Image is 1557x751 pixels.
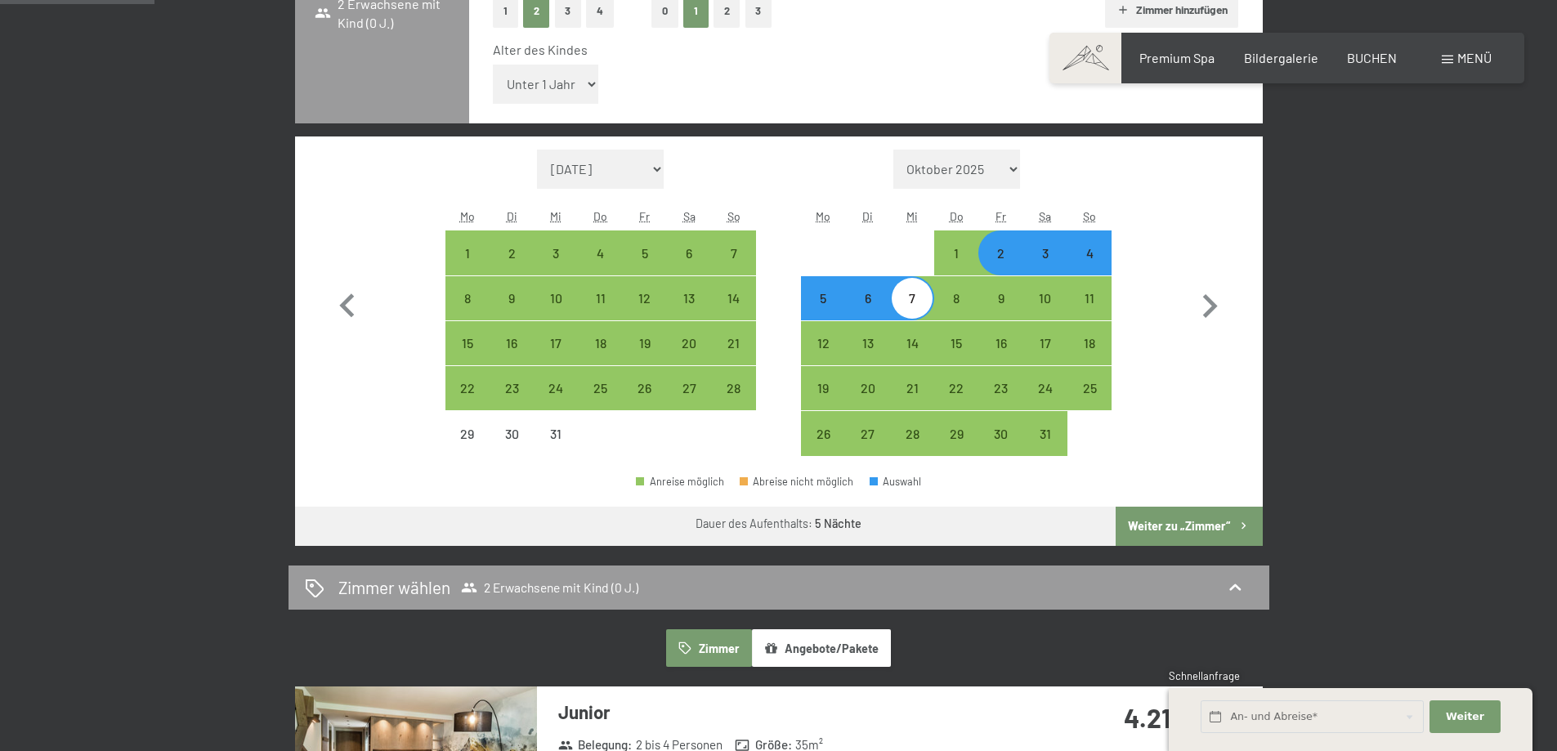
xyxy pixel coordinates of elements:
[978,276,1022,320] div: Fri Jan 09 2026
[713,247,754,288] div: 7
[801,411,845,455] div: Mon Jan 26 2026
[1025,292,1066,333] div: 10
[936,292,977,333] div: 8
[815,516,861,530] b: 5 Nächte
[1069,292,1110,333] div: 11
[461,579,638,596] span: 2 Erwachsene mit Kind (0 J.)
[892,337,933,378] div: 14
[447,382,488,422] div: 22
[623,276,667,320] div: Anreise möglich
[445,276,490,320] div: Mon Dec 08 2025
[1347,50,1397,65] span: BUCHEN
[713,292,754,333] div: 14
[906,209,918,223] abbr: Mittwoch
[579,230,623,275] div: Anreise möglich
[801,276,845,320] div: Anreise möglich
[636,476,724,487] div: Anreise möglich
[846,411,890,455] div: Anreise möglich
[580,247,621,288] div: 4
[846,366,890,410] div: Anreise möglich
[490,230,534,275] div: Anreise möglich
[1429,700,1500,734] button: Weiter
[535,427,576,468] div: 31
[980,427,1021,468] div: 30
[1083,209,1096,223] abbr: Sonntag
[846,276,890,320] div: Anreise möglich
[580,292,621,333] div: 11
[579,321,623,365] div: Thu Dec 18 2025
[445,366,490,410] div: Mon Dec 22 2025
[892,427,933,468] div: 28
[934,411,978,455] div: Anreise möglich
[445,276,490,320] div: Anreise möglich
[1067,230,1112,275] div: Anreise möglich
[623,276,667,320] div: Fri Dec 12 2025
[1025,382,1066,422] div: 24
[667,230,711,275] div: Anreise möglich
[534,230,578,275] div: Wed Dec 03 2025
[490,321,534,365] div: Anreise möglich
[711,276,755,320] div: Sun Dec 14 2025
[803,292,843,333] div: 5
[890,276,934,320] div: Wed Jan 07 2026
[803,427,843,468] div: 26
[534,230,578,275] div: Anreise möglich
[846,276,890,320] div: Tue Jan 06 2026
[934,411,978,455] div: Thu Jan 29 2026
[623,366,667,410] div: Fri Dec 26 2025
[447,337,488,378] div: 15
[490,230,534,275] div: Tue Dec 02 2025
[507,209,517,223] abbr: Dienstag
[490,366,534,410] div: Anreise möglich
[490,411,534,455] div: Tue Dec 30 2025
[711,321,755,365] div: Anreise möglich
[624,247,665,288] div: 5
[669,292,709,333] div: 13
[934,230,978,275] div: Thu Jan 01 2026
[1186,150,1233,457] button: Nächster Monat
[711,366,755,410] div: Anreise möglich
[490,276,534,320] div: Tue Dec 09 2025
[978,230,1022,275] div: Fri Jan 02 2026
[801,321,845,365] div: Mon Jan 12 2026
[1067,321,1112,365] div: Sun Jan 18 2026
[667,321,711,365] div: Anreise möglich
[801,366,845,410] div: Anreise möglich
[534,411,578,455] div: Wed Dec 31 2025
[1446,709,1484,724] span: Weiter
[1069,382,1110,422] div: 25
[1067,366,1112,410] div: Anreise möglich
[978,321,1022,365] div: Anreise möglich
[846,321,890,365] div: Anreise möglich
[534,321,578,365] div: Anreise möglich
[1244,50,1318,65] span: Bildergalerie
[740,476,854,487] div: Abreise nicht möglich
[711,230,755,275] div: Anreise möglich
[491,292,532,333] div: 9
[713,337,754,378] div: 21
[535,337,576,378] div: 17
[1069,337,1110,378] div: 18
[950,209,964,223] abbr: Donnerstag
[1023,366,1067,410] div: Anreise möglich
[978,366,1022,410] div: Anreise möglich
[534,276,578,320] div: Wed Dec 10 2025
[667,366,711,410] div: Sat Dec 27 2025
[445,366,490,410] div: Anreise möglich
[490,321,534,365] div: Tue Dec 16 2025
[669,247,709,288] div: 6
[934,276,978,320] div: Anreise möglich
[1067,321,1112,365] div: Anreise möglich
[579,366,623,410] div: Anreise möglich
[535,382,576,422] div: 24
[848,337,888,378] div: 13
[624,292,665,333] div: 12
[752,629,891,667] button: Angebote/Pakete
[978,366,1022,410] div: Fri Jan 23 2026
[490,276,534,320] div: Anreise möglich
[1023,366,1067,410] div: Sat Jan 24 2026
[995,209,1006,223] abbr: Freitag
[978,411,1022,455] div: Fri Jan 30 2026
[1023,276,1067,320] div: Anreise möglich
[1023,411,1067,455] div: Sat Jan 31 2026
